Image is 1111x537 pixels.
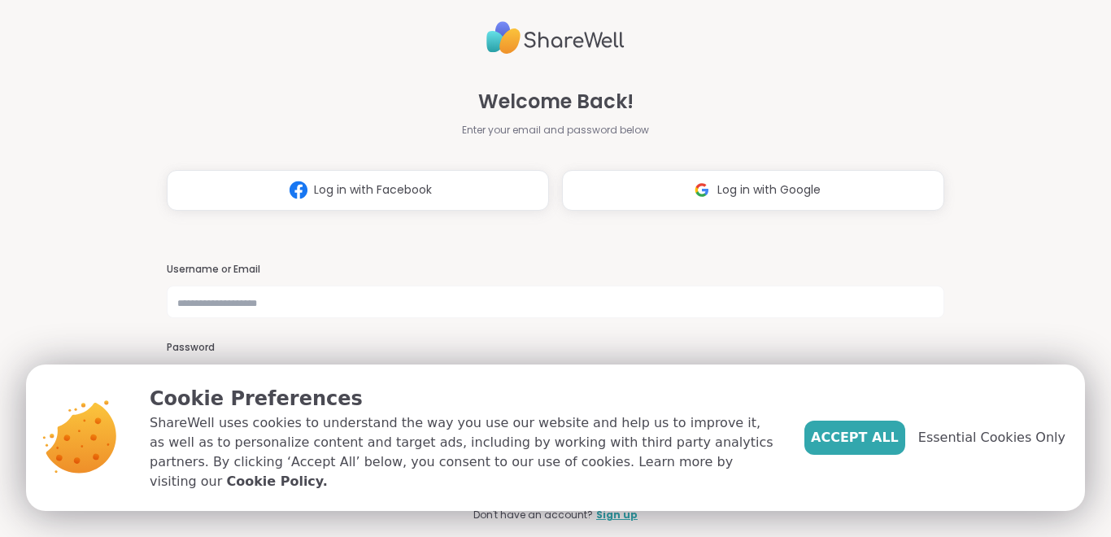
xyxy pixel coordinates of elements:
a: Cookie Policy. [226,472,327,491]
span: Welcome Back! [478,87,634,116]
img: ShareWell Logo [486,15,625,61]
span: Log in with Google [717,181,821,199]
button: Accept All [804,421,905,455]
span: Essential Cookies Only [918,428,1065,447]
button: Log in with Google [562,170,944,211]
h3: Username or Email [167,263,944,277]
span: Don't have an account? [473,508,593,522]
p: ShareWell uses cookies to understand the way you use our website and help us to improve it, as we... [150,413,778,491]
span: Accept All [811,428,899,447]
h3: Password [167,341,944,355]
span: Log in with Facebook [314,181,432,199]
img: ShareWell Logomark [686,175,717,205]
p: Cookie Preferences [150,384,778,413]
a: Sign up [596,508,638,522]
button: Log in with Facebook [167,170,549,211]
span: Enter your email and password below [462,123,649,138]
img: ShareWell Logomark [283,175,314,205]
